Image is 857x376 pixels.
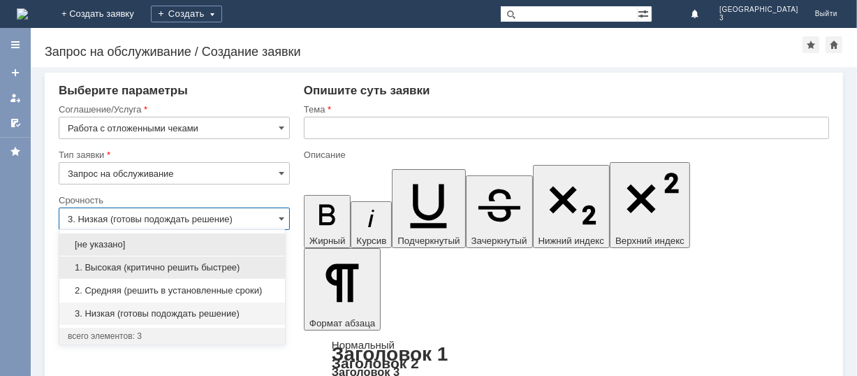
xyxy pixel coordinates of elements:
[471,236,527,246] span: Зачеркнутый
[332,355,419,371] a: Заголовок 2
[304,248,381,331] button: Формат абзаца
[304,105,826,114] div: Тема
[68,239,277,250] span: [не указано]
[304,150,826,159] div: Описание
[4,112,27,134] a: Мои согласования
[59,105,287,114] div: Соглашение/Услуга
[332,343,448,365] a: Заголовок 1
[826,36,842,53] div: Сделать домашней страницей
[304,195,351,248] button: Жирный
[539,236,605,246] span: Нижний индекс
[68,331,277,342] div: всего элементов: 3
[533,165,610,248] button: Нижний индекс
[59,196,287,205] div: Срочность
[332,339,395,351] a: Нормальный
[351,201,392,248] button: Курсив
[4,62,27,84] a: Создать заявку
[309,318,375,328] span: Формат абзаца
[68,262,277,273] span: 1. Высокая (критично решить быстрее)
[803,36,819,53] div: Добавить в избранное
[4,87,27,109] a: Мои заявки
[68,308,277,319] span: 3. Низкая (готовы подождать решение)
[397,236,460,246] span: Подчеркнутый
[610,162,690,248] button: Верхний индекс
[392,169,465,248] button: Подчеркнутый
[719,6,798,14] span: [GEOGRAPHIC_DATA]
[304,84,430,97] span: Опишите суть заявки
[615,236,684,246] span: Верхний индекс
[45,45,803,59] div: Запрос на обслуживание / Создание заявки
[356,236,386,246] span: Курсив
[17,8,28,20] a: Перейти на домашнюю страницу
[719,14,798,22] span: 3
[59,150,287,159] div: Тип заявки
[68,285,277,296] span: 2. Средняя (решить в установленные сроки)
[638,6,652,20] span: Расширенный поиск
[466,175,533,248] button: Зачеркнутый
[17,8,28,20] img: logo
[59,84,188,97] span: Выберите параметры
[309,236,346,246] span: Жирный
[151,6,222,22] div: Создать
